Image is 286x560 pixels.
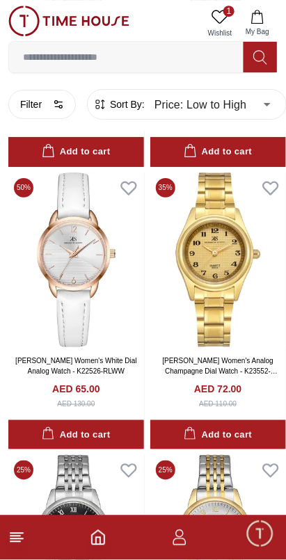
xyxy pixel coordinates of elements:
[8,137,144,167] button: Add to cart
[42,427,110,443] div: Add to cart
[107,97,145,111] span: Sort By:
[8,173,144,347] img: Kenneth Scott Women's White Dial Analog Watch - K22526-RLWW
[245,519,276,550] div: Chat Widget
[184,427,252,443] div: Add to cart
[150,137,286,167] button: Add to cart
[194,382,241,396] h4: AED 72.00
[14,461,33,480] span: 25 %
[57,399,95,409] div: AED 130.00
[184,144,252,160] div: Add to cart
[15,357,137,375] a: [PERSON_NAME] Women's White Dial Analog Watch - K22526-RLWW
[150,420,286,450] button: Add to cart
[150,173,286,347] img: Kenneth Scott Women's Analog Champagne Dial Watch - K23552-GBGC
[199,399,237,409] div: AED 110.00
[156,178,175,198] span: 35 %
[202,28,237,38] span: Wishlist
[223,6,235,17] span: 1
[93,97,145,111] button: Sort By:
[52,382,100,396] h4: AED 65.00
[42,144,110,160] div: Add to cart
[14,178,33,198] span: 50 %
[240,26,275,37] span: My Bag
[202,6,237,41] a: 1Wishlist
[156,461,175,480] span: 25 %
[8,6,129,36] img: ...
[8,420,144,450] button: Add to cart
[90,529,106,546] a: Home
[145,85,280,124] div: Price: Low to High
[237,6,278,41] button: My Bag
[162,357,278,385] a: [PERSON_NAME] Women's Analog Champagne Dial Watch - K23552-GBGC
[8,90,76,119] button: Filter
